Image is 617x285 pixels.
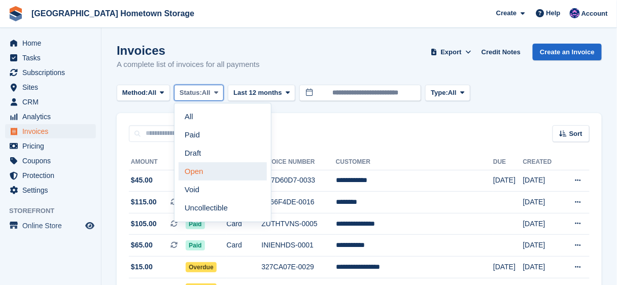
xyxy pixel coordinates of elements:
[5,65,96,80] a: menu
[523,235,562,257] td: [DATE]
[493,154,523,170] th: Due
[5,95,96,109] a: menu
[262,154,336,170] th: Invoice Number
[186,240,204,251] span: Paid
[477,44,525,60] a: Credit Notes
[202,88,211,98] span: All
[22,36,83,50] span: Home
[233,88,282,98] span: Last 12 months
[441,47,462,57] span: Export
[27,5,198,22] a: [GEOGRAPHIC_DATA] Hometown Storage
[425,85,470,101] button: Type: All
[262,213,336,235] td: ZUTHTVNS-0005
[174,85,224,101] button: Status: All
[179,199,267,217] a: Uncollectible
[186,262,217,272] span: Overdue
[22,65,83,80] span: Subscriptions
[5,183,96,197] a: menu
[5,168,96,183] a: menu
[179,144,267,162] a: Draft
[22,110,83,124] span: Analytics
[5,51,96,65] a: menu
[179,126,267,144] a: Paid
[5,139,96,153] a: menu
[523,170,562,192] td: [DATE]
[569,129,582,139] span: Sort
[148,88,157,98] span: All
[523,154,562,170] th: Created
[9,206,101,216] span: Storefront
[262,257,336,278] td: 327CA07E-0029
[546,8,561,18] span: Help
[22,183,83,197] span: Settings
[523,213,562,235] td: [DATE]
[84,220,96,232] a: Preview store
[131,240,153,251] span: $65.00
[179,108,267,126] a: All
[336,154,493,170] th: Customer
[22,139,83,153] span: Pricing
[117,85,170,101] button: Method: All
[131,262,153,272] span: $15.00
[493,257,523,278] td: [DATE]
[22,95,83,109] span: CRM
[228,85,295,101] button: Last 12 months
[179,162,267,181] a: Open
[5,36,96,50] a: menu
[22,154,83,168] span: Coupons
[523,257,562,278] td: [DATE]
[570,8,580,18] img: Amy Liposky-Vincent
[131,219,157,229] span: $105.00
[180,88,202,98] span: Status:
[22,168,83,183] span: Protection
[262,170,336,192] td: BE7D60D7-0033
[122,88,148,98] span: Method:
[493,170,523,192] td: [DATE]
[431,88,448,98] span: Type:
[129,154,186,170] th: Amount
[22,80,83,94] span: Sites
[5,219,96,233] a: menu
[8,6,23,21] img: stora-icon-8386f47178a22dfd0bd8f6a31ec36ba5ce8667c1dd55bd0f319d3a0aa187defe.svg
[5,154,96,168] a: menu
[533,44,602,60] a: Create an Invoice
[227,235,262,257] td: Card
[5,124,96,138] a: menu
[117,59,260,70] p: A complete list of invoices for all payments
[581,9,608,19] span: Account
[22,51,83,65] span: Tasks
[186,219,204,229] span: Paid
[523,192,562,213] td: [DATE]
[179,181,267,199] a: Void
[22,124,83,138] span: Invoices
[262,235,336,257] td: INIENHDS-0001
[448,88,457,98] span: All
[429,44,473,60] button: Export
[131,175,153,186] span: $45.00
[5,80,96,94] a: menu
[131,197,157,207] span: $115.00
[227,213,262,235] td: Card
[5,110,96,124] a: menu
[262,192,336,213] td: B166F4DE-0016
[22,219,83,233] span: Online Store
[496,8,517,18] span: Create
[117,44,260,57] h1: Invoices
